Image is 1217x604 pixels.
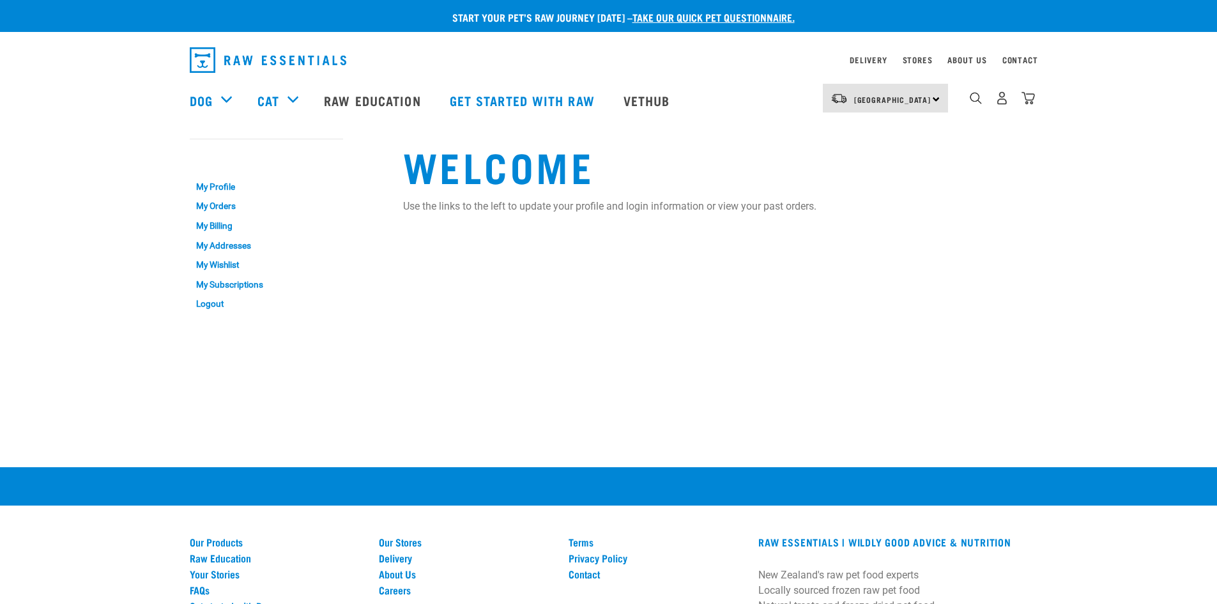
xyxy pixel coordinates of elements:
a: My Subscriptions [190,275,343,295]
img: user.png [995,91,1009,105]
a: Stores [903,58,933,62]
a: Contact [569,568,743,580]
a: Delivery [379,552,553,564]
h3: RAW ESSENTIALS | Wildly Good Advice & Nutrition [758,536,1027,548]
a: Raw Education [190,552,364,564]
a: My Wishlist [190,255,343,275]
a: Terms [569,536,743,548]
span: [GEOGRAPHIC_DATA] [854,97,931,102]
a: My Account [190,151,252,157]
img: home-icon-1@2x.png [970,92,982,104]
img: home-icon@2x.png [1022,91,1035,105]
img: Raw Essentials Logo [190,47,346,73]
a: Cat [257,91,279,110]
a: Privacy Policy [569,552,743,564]
a: My Orders [190,197,343,217]
a: take our quick pet questionnaire. [632,14,795,20]
a: About Us [947,58,986,62]
p: Use the links to the left to update your profile and login information or view your past orders. [403,199,1028,214]
a: Our Products [190,536,364,548]
a: Contact [1002,58,1038,62]
a: Vethub [611,75,686,126]
a: My Addresses [190,236,343,256]
img: van-moving.png [830,93,848,104]
a: Logout [190,294,343,314]
a: Get started with Raw [437,75,611,126]
a: Our Stores [379,536,553,548]
a: Your Stories [190,568,364,580]
a: About Us [379,568,553,580]
a: Dog [190,91,213,110]
a: My Profile [190,177,343,197]
a: Raw Education [311,75,436,126]
nav: dropdown navigation [180,42,1038,78]
h1: Welcome [403,143,1028,189]
a: FAQs [190,584,364,596]
a: Delivery [850,58,887,62]
a: My Billing [190,216,343,236]
a: Careers [379,584,553,596]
